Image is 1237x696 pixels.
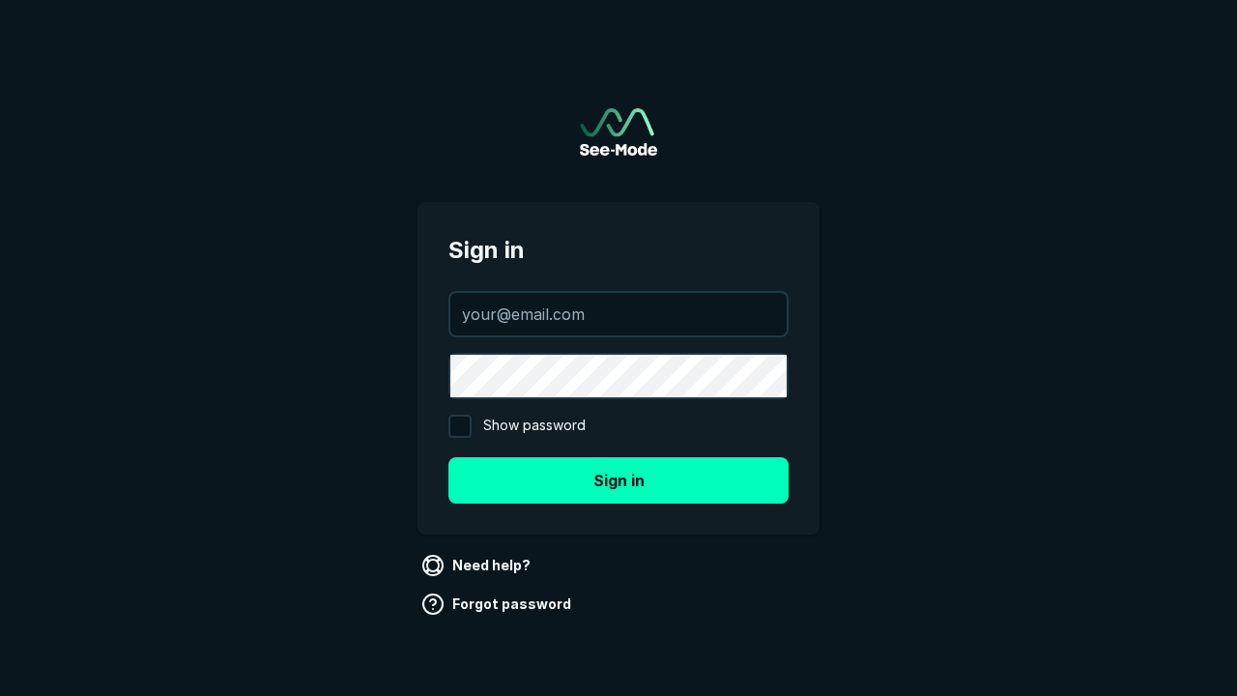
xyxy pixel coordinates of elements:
[448,233,789,268] span: Sign in
[483,415,586,438] span: Show password
[450,293,787,335] input: your@email.com
[448,457,789,504] button: Sign in
[417,550,538,581] a: Need help?
[580,108,657,156] img: See-Mode Logo
[417,589,579,620] a: Forgot password
[580,108,657,156] a: Go to sign in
